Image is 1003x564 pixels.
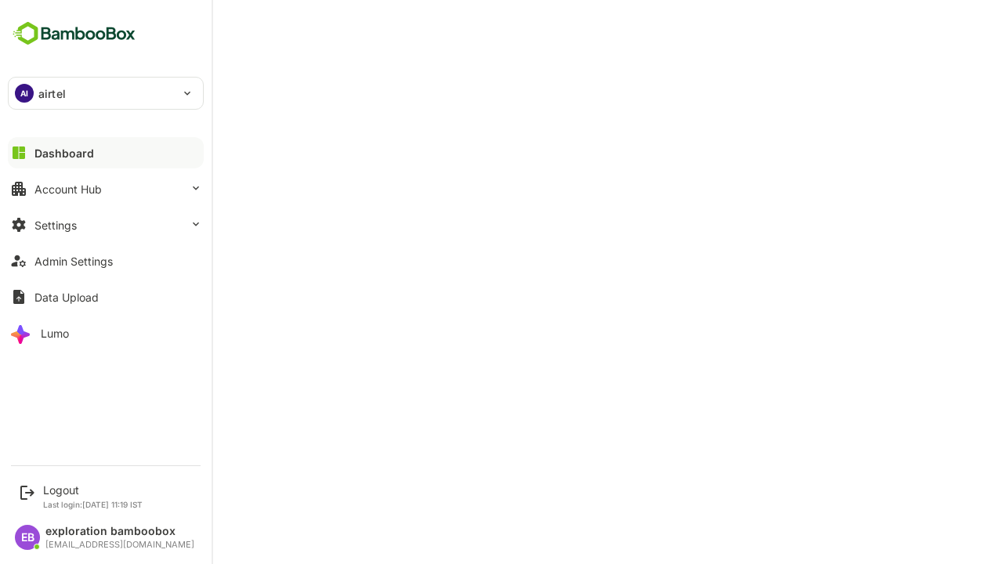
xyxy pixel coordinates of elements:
div: Lumo [41,327,69,340]
div: Settings [34,219,77,232]
div: Logout [43,483,143,497]
button: Account Hub [8,173,204,204]
button: Data Upload [8,281,204,313]
div: [EMAIL_ADDRESS][DOMAIN_NAME] [45,540,194,550]
button: Settings [8,209,204,240]
div: AIairtel [9,78,203,109]
button: Dashboard [8,137,204,168]
button: Lumo [8,317,204,349]
p: Last login: [DATE] 11:19 IST [43,500,143,509]
img: BambooboxFullLogoMark.5f36c76dfaba33ec1ec1367b70bb1252.svg [8,19,140,49]
div: AI [15,84,34,103]
div: exploration bamboobox [45,525,194,538]
div: Admin Settings [34,255,113,268]
button: Admin Settings [8,245,204,277]
div: EB [15,525,40,550]
p: airtel [38,85,66,102]
div: Account Hub [34,183,102,196]
div: Dashboard [34,146,94,160]
div: Data Upload [34,291,99,304]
